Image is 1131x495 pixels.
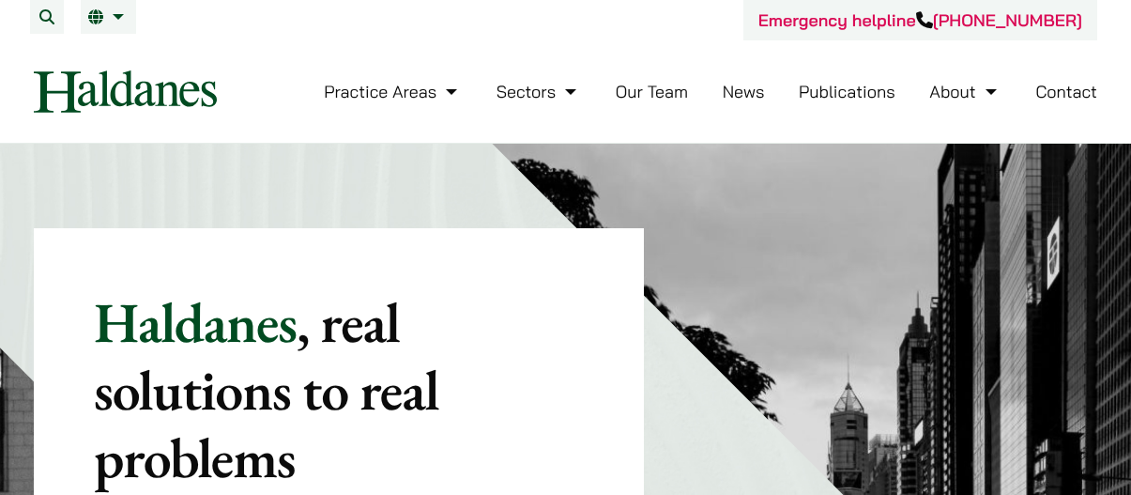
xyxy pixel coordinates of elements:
[497,81,581,102] a: Sectors
[94,286,438,494] mark: , real solutions to real problems
[723,81,765,102] a: News
[758,9,1082,31] a: Emergency helpline[PHONE_NUMBER]
[799,81,895,102] a: Publications
[34,70,217,113] img: Logo of Haldanes
[1035,81,1097,102] a: Contact
[929,81,1001,102] a: About
[616,81,688,102] a: Our Team
[88,9,129,24] a: EN
[324,81,462,102] a: Practice Areas
[94,288,584,491] p: Haldanes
